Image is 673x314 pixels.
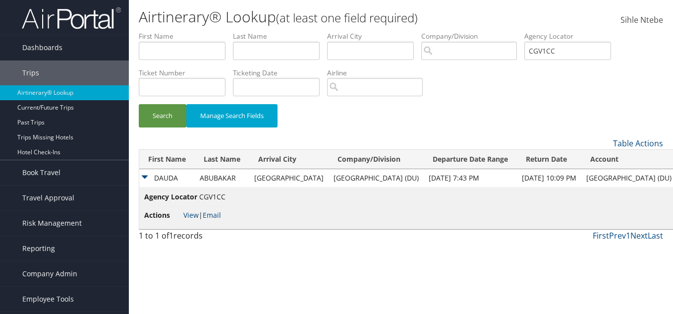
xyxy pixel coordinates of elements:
[421,31,524,41] label: Company/Division
[620,14,663,25] span: Sihle Ntebe
[183,210,199,220] a: View
[424,150,517,169] th: Departure Date Range: activate to sort column ascending
[424,169,517,187] td: [DATE] 7:43 PM
[593,230,609,241] a: First
[327,68,430,78] label: Airline
[199,192,225,201] span: CGV1CC
[613,138,663,149] a: Table Actions
[144,210,181,221] span: Actions
[22,261,77,286] span: Company Admin
[203,210,221,220] a: Email
[139,6,488,27] h1: Airtinerary® Lookup
[233,31,327,41] label: Last Name
[620,5,663,36] a: Sihle Ntebe
[22,160,60,185] span: Book Travel
[22,186,74,210] span: Travel Approval
[329,150,424,169] th: Company/Division
[22,6,121,30] img: airportal-logo.png
[233,68,327,78] label: Ticketing Date
[524,31,618,41] label: Agency Locator
[22,287,74,312] span: Employee Tools
[327,31,421,41] label: Arrival City
[22,61,39,85] span: Trips
[22,211,82,236] span: Risk Management
[195,150,249,169] th: Last Name: activate to sort column ascending
[169,230,173,241] span: 1
[22,236,55,261] span: Reporting
[517,169,581,187] td: [DATE] 10:09 PM
[139,104,186,127] button: Search
[139,68,233,78] label: Ticket Number
[183,210,221,220] span: |
[195,169,249,187] td: ABUBAKAR
[630,230,648,241] a: Next
[609,230,626,241] a: Prev
[517,150,581,169] th: Return Date: activate to sort column ascending
[139,31,233,41] label: First Name
[139,150,195,169] th: First Name: activate to sort column ascending
[276,9,418,26] small: (at least one field required)
[329,169,424,187] td: [GEOGRAPHIC_DATA] (DU)
[626,230,630,241] a: 1
[648,230,663,241] a: Last
[139,230,259,247] div: 1 to 1 of records
[249,169,329,187] td: [GEOGRAPHIC_DATA]
[186,104,278,127] button: Manage Search Fields
[249,150,329,169] th: Arrival City: activate to sort column ascending
[144,191,197,202] span: Agency Locator
[139,169,195,187] td: DAUDA
[22,35,62,60] span: Dashboards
